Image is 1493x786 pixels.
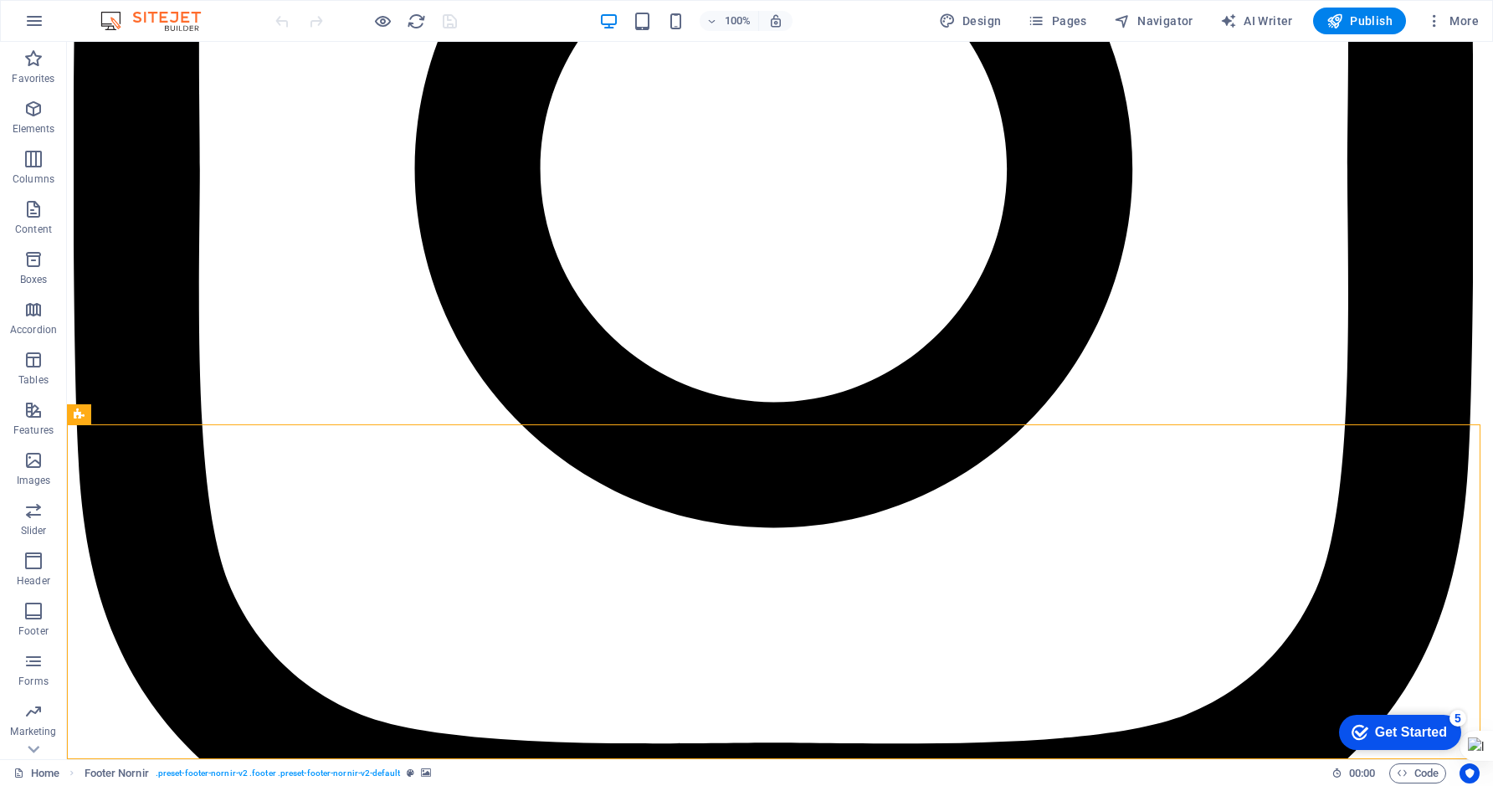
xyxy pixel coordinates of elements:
[21,524,47,537] p: Slider
[1349,763,1375,783] span: 00 00
[85,763,431,783] nav: breadcrumb
[407,768,414,778] i: This element is a customizable preset
[1419,8,1485,34] button: More
[15,223,52,236] p: Content
[10,725,56,738] p: Marketing
[13,172,54,186] p: Columns
[1389,763,1446,783] button: Code
[67,42,1493,759] iframe: To enrich screen reader interactions, please activate Accessibility in Grammarly extension settings
[13,122,55,136] p: Elements
[1331,763,1376,783] h6: Session time
[13,763,59,783] a: Click to cancel selection. Double-click to open Pages
[421,768,431,778] i: This element contains a background
[1460,763,1480,783] button: Usercentrics
[156,763,400,783] span: . preset-footer-nornir-v2 .footer .preset-footer-nornir-v2-default
[1326,706,1468,757] iframe: To enrich screen reader interactions, please activate Accessibility in Grammarly extension settings
[1426,13,1479,29] span: More
[85,763,149,783] span: Click to select. Double-click to edit
[1397,763,1439,783] span: Code
[10,323,57,336] p: Accordion
[18,373,49,387] p: Tables
[17,574,50,588] p: Header
[20,273,48,286] p: Boxes
[18,624,49,638] p: Footer
[12,72,54,85] p: Favorites
[18,675,49,688] p: Forms
[1361,767,1363,779] span: :
[17,474,51,487] p: Images
[13,424,54,437] p: Features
